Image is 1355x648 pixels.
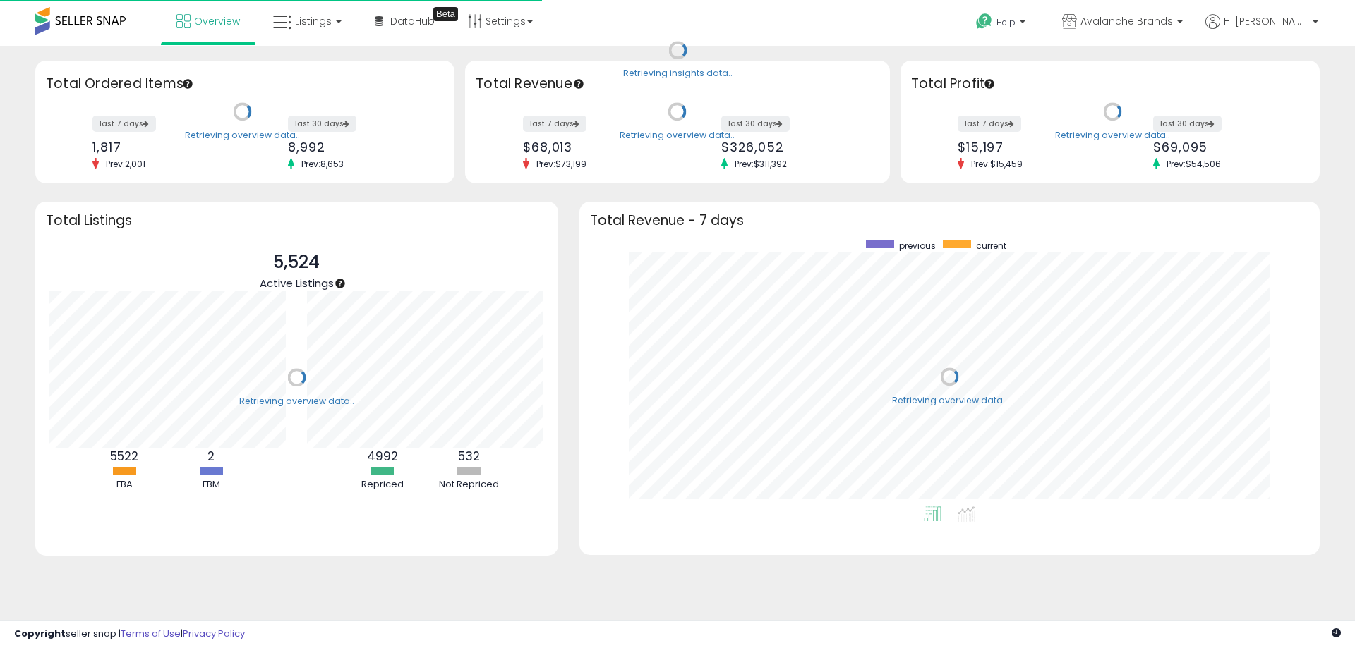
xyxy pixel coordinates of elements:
div: Retrieving overview data.. [620,129,735,142]
i: Get Help [975,13,993,30]
span: Listings [295,14,332,28]
span: Hi [PERSON_NAME] [1224,14,1308,28]
a: Hi [PERSON_NAME] [1205,14,1318,46]
a: Help [965,2,1040,46]
div: Retrieving overview data.. [1055,129,1170,142]
div: Tooltip anchor [433,7,458,21]
a: Terms of Use [121,627,181,640]
div: seller snap | | [14,628,245,641]
span: DataHub [390,14,435,28]
div: Retrieving overview data.. [892,394,1007,407]
span: Avalanche Brands [1080,14,1173,28]
span: Overview [194,14,240,28]
div: Retrieving overview data.. [185,129,300,142]
div: Retrieving overview data.. [239,395,354,408]
span: Help [996,16,1016,28]
strong: Copyright [14,627,66,640]
a: Privacy Policy [183,627,245,640]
